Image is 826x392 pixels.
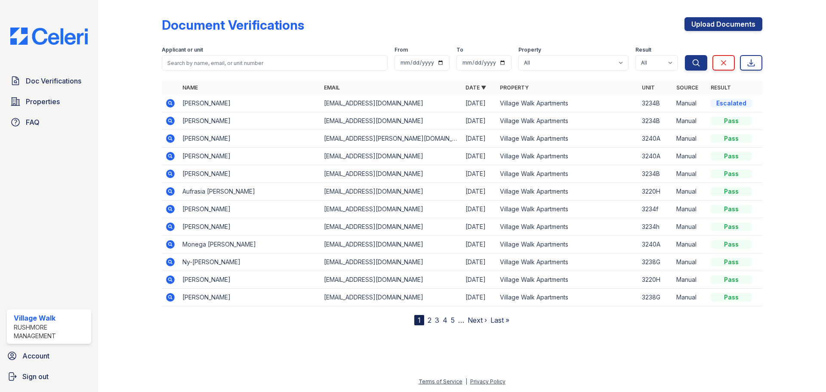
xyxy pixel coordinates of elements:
td: [PERSON_NAME] [179,95,321,112]
span: … [458,315,464,325]
div: Village Walk [14,313,88,323]
td: Village Walk Apartments [496,253,638,271]
div: Pass [711,170,752,178]
a: 2 [428,316,431,324]
span: FAQ [26,117,40,127]
td: [DATE] [462,236,496,253]
span: Properties [26,96,60,107]
td: [PERSON_NAME] [179,165,321,183]
a: Email [324,84,340,91]
a: Property [500,84,529,91]
a: 3 [435,316,439,324]
a: Upload Documents [684,17,762,31]
a: FAQ [7,114,91,131]
td: Manual [673,183,707,201]
div: Pass [711,240,752,249]
td: 3234f [638,201,673,218]
td: [DATE] [462,289,496,306]
a: Terms of Service [419,378,462,385]
td: [PERSON_NAME] [179,201,321,218]
a: Date ▼ [465,84,486,91]
a: Privacy Policy [470,378,505,385]
div: Pass [711,205,752,213]
td: 3234B [638,95,673,112]
a: Source [676,84,698,91]
td: [EMAIL_ADDRESS][DOMAIN_NAME] [321,183,462,201]
a: 5 [451,316,455,324]
td: Manual [673,112,707,130]
button: Sign out [3,368,95,385]
td: [EMAIL_ADDRESS][DOMAIN_NAME] [321,112,462,130]
td: 3240A [638,148,673,165]
td: Manual [673,95,707,112]
td: [PERSON_NAME] [179,148,321,165]
div: 1 [414,315,424,325]
td: Village Walk Apartments [496,201,638,218]
td: [EMAIL_ADDRESS][DOMAIN_NAME] [321,148,462,165]
td: 3238G [638,289,673,306]
div: Pass [711,222,752,231]
td: 3240A [638,130,673,148]
div: Rushmore Management [14,323,88,340]
a: Unit [642,84,655,91]
a: Doc Verifications [7,72,91,90]
a: 4 [443,316,447,324]
td: Village Walk Apartments [496,289,638,306]
a: Result [711,84,731,91]
div: Pass [711,152,752,161]
label: To [456,46,463,53]
td: Village Walk Apartments [496,271,638,289]
td: [DATE] [462,271,496,289]
td: Manual [673,289,707,306]
td: 3234h [638,218,673,236]
td: [PERSON_NAME] [179,112,321,130]
td: [PERSON_NAME] [179,218,321,236]
td: [DATE] [462,148,496,165]
div: Pass [711,117,752,125]
td: [DATE] [462,218,496,236]
td: [DATE] [462,183,496,201]
td: Ny-[PERSON_NAME] [179,253,321,271]
div: Pass [711,258,752,266]
td: 3220H [638,183,673,201]
td: 3238G [638,253,673,271]
div: Pass [711,275,752,284]
td: 3234B [638,165,673,183]
a: Account [3,347,95,364]
td: [PERSON_NAME] [179,271,321,289]
a: Next › [468,316,487,324]
div: Document Verifications [162,17,304,33]
td: Manual [673,236,707,253]
td: Village Walk Apartments [496,148,638,165]
div: Pass [711,293,752,302]
a: Name [182,84,198,91]
label: From [395,46,408,53]
td: [DATE] [462,130,496,148]
td: [EMAIL_ADDRESS][DOMAIN_NAME] [321,271,462,289]
td: [EMAIL_ADDRESS][DOMAIN_NAME] [321,236,462,253]
a: Properties [7,93,91,110]
input: Search by name, email, or unit number [162,55,388,71]
td: [EMAIL_ADDRESS][DOMAIN_NAME] [321,165,462,183]
td: 3220H [638,271,673,289]
td: [DATE] [462,112,496,130]
td: [PERSON_NAME] [179,289,321,306]
td: Manual [673,253,707,271]
td: Manual [673,201,707,218]
div: | [465,378,467,385]
td: [EMAIL_ADDRESS][DOMAIN_NAME] [321,201,462,218]
span: Sign out [22,371,49,382]
td: [EMAIL_ADDRESS][DOMAIN_NAME] [321,289,462,306]
td: Village Walk Apartments [496,183,638,201]
td: Manual [673,165,707,183]
td: Village Walk Apartments [496,218,638,236]
td: Village Walk Apartments [496,112,638,130]
td: Village Walk Apartments [496,236,638,253]
td: Monega [PERSON_NAME] [179,236,321,253]
span: Account [22,351,49,361]
td: Village Walk Apartments [496,95,638,112]
td: [EMAIL_ADDRESS][DOMAIN_NAME] [321,95,462,112]
a: Last » [490,316,509,324]
label: Result [635,46,651,53]
div: Pass [711,187,752,196]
